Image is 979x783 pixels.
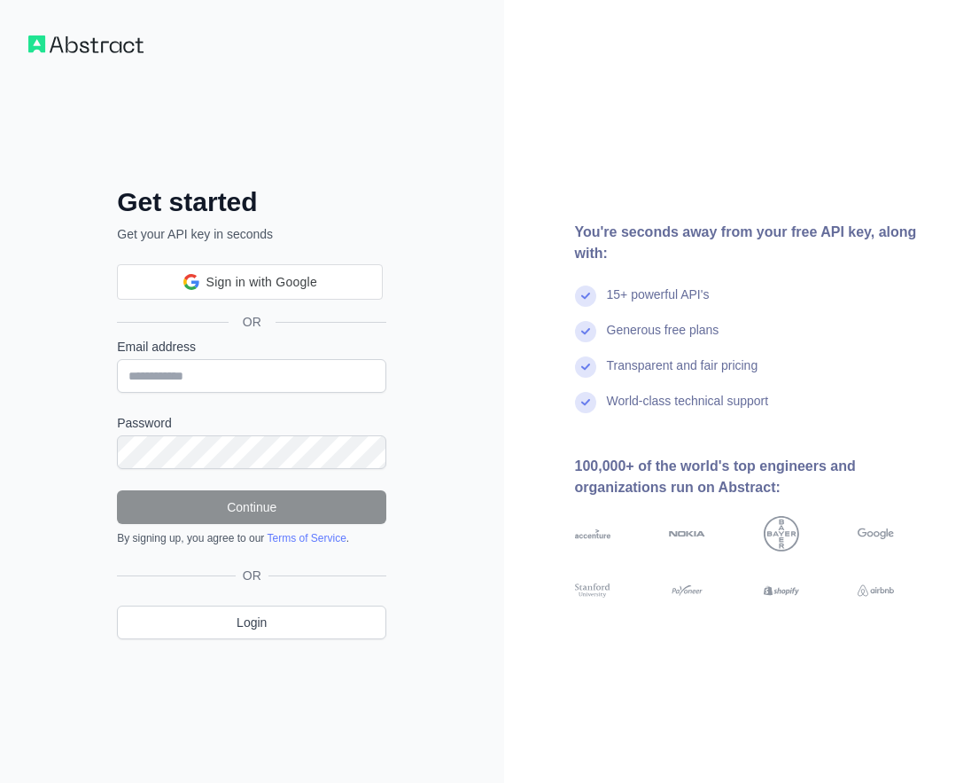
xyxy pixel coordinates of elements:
[117,606,386,639] a: Login
[117,225,386,243] p: Get your API key in seconds
[575,321,596,342] img: check mark
[575,222,952,264] div: You're seconds away from your free API key, along with:
[117,414,386,432] label: Password
[607,356,758,392] div: Transparent and fair pricing
[575,286,596,307] img: check mark
[575,456,952,498] div: 100,000+ of the world's top engineers and organizations run on Abstract:
[229,313,276,331] span: OR
[117,531,386,545] div: By signing up, you agree to our .
[28,35,144,53] img: Workflow
[117,338,386,356] label: Email address
[607,392,769,427] div: World-class technical support
[669,516,705,552] img: nokia
[575,582,611,599] img: stanford university
[117,264,383,300] div: Sign in with Google
[607,286,710,321] div: 15+ powerful API's
[764,516,800,552] img: bayer
[236,567,268,584] span: OR
[267,532,346,544] a: Terms of Service
[607,321,719,356] div: Generous free plans
[858,516,894,552] img: google
[117,186,386,218] h2: Get started
[858,582,894,599] img: airbnb
[117,490,386,524] button: Continue
[764,582,800,599] img: shopify
[575,392,596,413] img: check mark
[575,356,596,378] img: check mark
[669,582,705,599] img: payoneer
[206,273,317,292] span: Sign in with Google
[575,516,611,552] img: accenture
